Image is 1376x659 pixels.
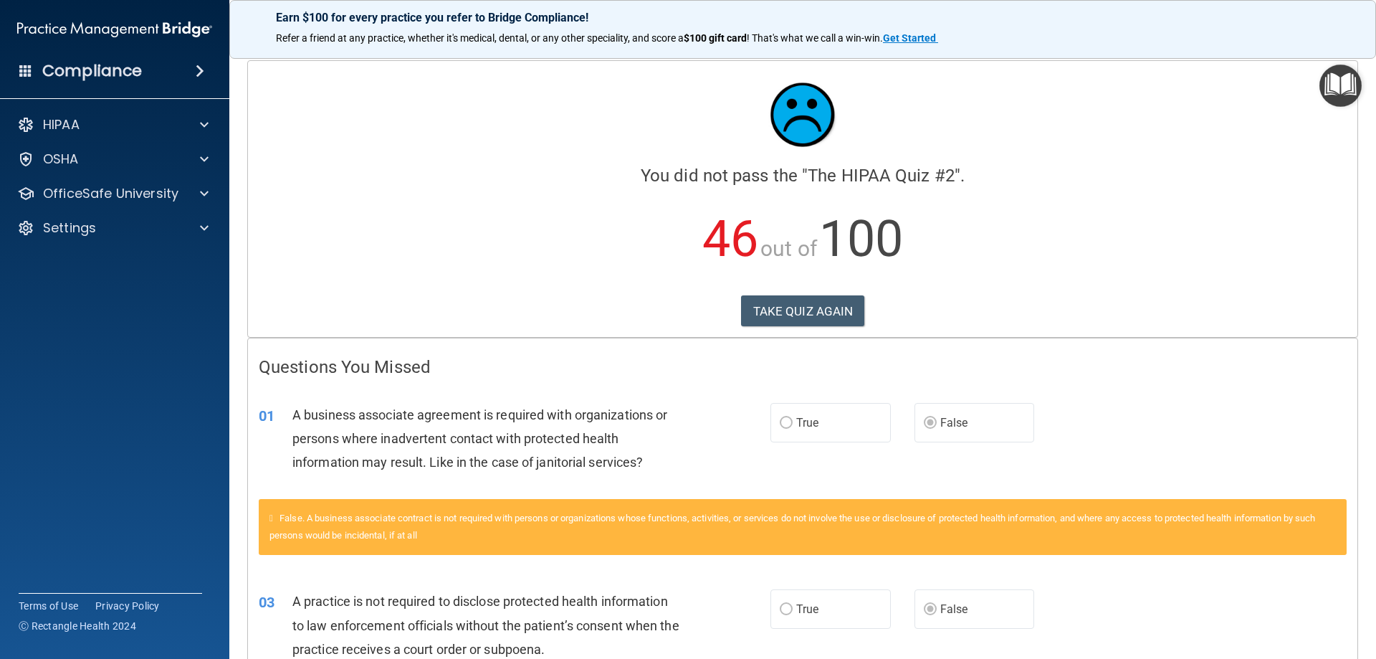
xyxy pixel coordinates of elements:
input: False [924,418,937,429]
a: Get Started [883,32,938,44]
a: Terms of Use [19,599,78,613]
p: Earn $100 for every practice you refer to Bridge Compliance! [276,11,1329,24]
a: OfficeSafe University [17,185,209,202]
span: A practice is not required to disclose protected health information to law enforcement officials ... [292,594,679,656]
h4: You did not pass the " ". [259,166,1347,185]
img: sad_face.ecc698e2.jpg [760,72,846,158]
span: 100 [819,209,903,268]
a: HIPAA [17,116,209,133]
span: 01 [259,407,274,425]
input: True [780,605,793,615]
p: Settings [43,219,96,237]
span: False [940,416,968,430]
button: TAKE QUIZ AGAIN [741,295,865,327]
span: The HIPAA Quiz #2 [808,166,955,186]
a: Privacy Policy [95,599,160,613]
span: 46 [702,209,758,268]
input: True [780,418,793,429]
strong: $100 gift card [684,32,747,44]
span: Refer a friend at any practice, whether it's medical, dental, or any other speciality, and score a [276,32,684,44]
p: OSHA [43,151,79,168]
img: PMB logo [17,15,212,44]
a: Settings [17,219,209,237]
span: A business associate agreement is required with organizations or persons where inadvertent contac... [292,407,667,470]
p: HIPAA [43,116,80,133]
p: OfficeSafe University [43,185,178,202]
button: Open Resource Center [1319,65,1362,107]
span: True [796,602,818,616]
a: OSHA [17,151,209,168]
span: False [940,602,968,616]
span: ! That's what we call a win-win. [747,32,883,44]
span: False. A business associate contract is not required with persons or organizations whose function... [269,513,1316,541]
input: False [924,605,937,615]
span: 03 [259,594,274,611]
h4: Compliance [42,61,142,81]
span: True [796,416,818,430]
strong: Get Started [883,32,936,44]
span: Ⓒ Rectangle Health 2024 [19,619,136,633]
span: out of [760,236,817,261]
h4: Questions You Missed [259,358,1347,376]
